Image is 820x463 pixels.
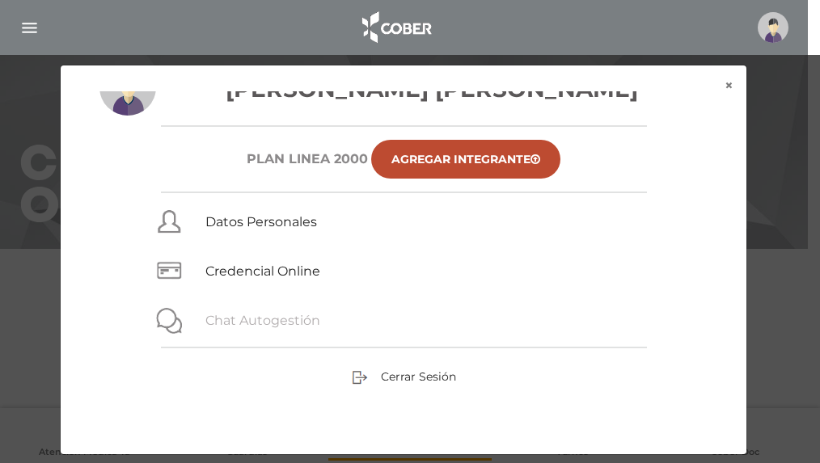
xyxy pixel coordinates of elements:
[19,18,40,38] img: Cober_menu-lines-white.svg
[352,368,456,383] a: Cerrar Sesión
[205,313,320,328] a: Chat Autogestión
[352,369,368,385] img: sign-out.png
[712,65,746,106] button: ×
[205,263,320,279] a: Credencial Online
[247,151,368,166] h6: Plan Linea 2000
[381,369,456,384] span: Cerrar Sesión
[371,140,560,179] a: Agregar Integrante
[205,214,317,229] a: Datos Personales
[758,12,788,43] img: profile-placeholder.svg
[353,8,438,47] img: logo_cober_home-white.png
